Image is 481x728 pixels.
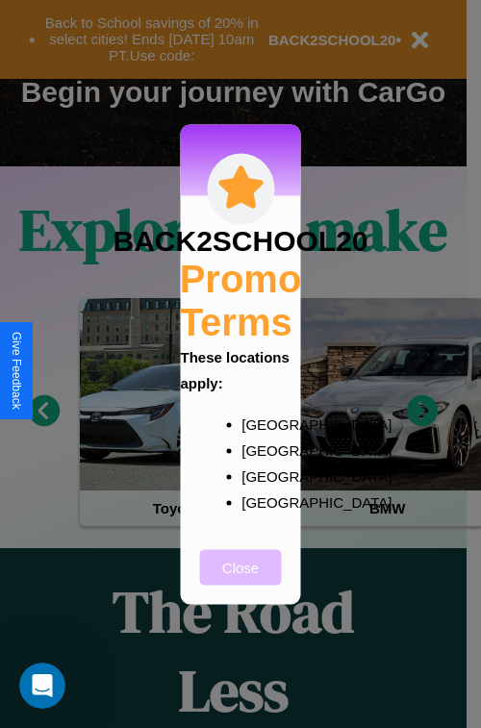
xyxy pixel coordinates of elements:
[200,549,282,585] button: Close
[241,411,278,437] p: [GEOGRAPHIC_DATA]
[113,224,367,257] h3: BACK2SCHOOL20
[180,257,302,343] h2: Promo Terms
[19,663,65,709] iframe: Intercom live chat
[181,348,290,390] b: These locations apply:
[10,332,23,410] div: Give Feedback
[241,437,278,463] p: [GEOGRAPHIC_DATA]
[241,463,278,489] p: [GEOGRAPHIC_DATA]
[241,489,278,515] p: [GEOGRAPHIC_DATA]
